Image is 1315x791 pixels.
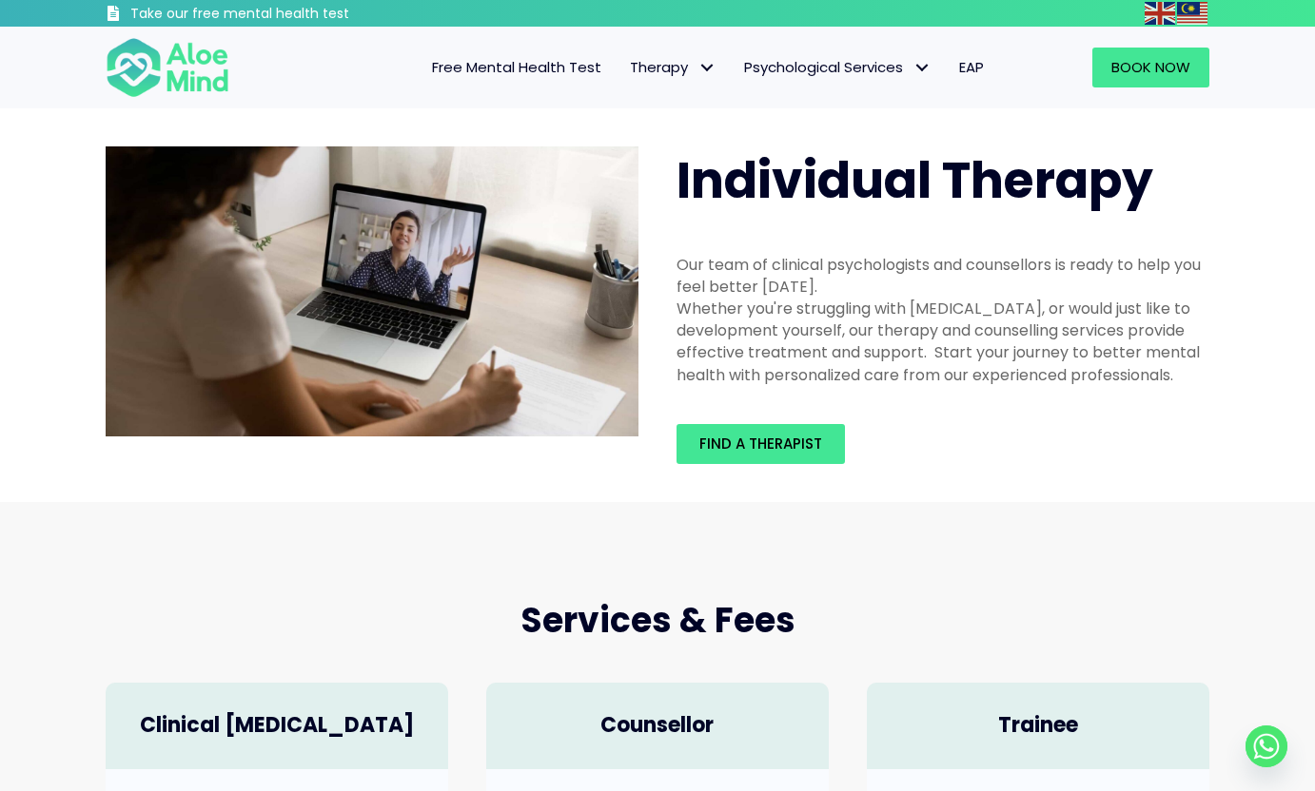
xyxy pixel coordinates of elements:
[106,5,451,27] a: Take our free mental health test
[908,54,935,82] span: Psychological Services: submenu
[254,48,998,87] nav: Menu
[744,57,931,77] span: Psychological Services
[106,36,229,99] img: Aloe mind Logo
[945,48,998,87] a: EAP
[693,54,720,82] span: Therapy: submenu
[1246,725,1287,767] a: Whatsapp
[505,711,810,741] h4: Counsellor
[1177,2,1207,25] img: ms
[886,711,1190,741] h4: Trainee
[616,48,730,87] a: TherapyTherapy: submenu
[677,298,1209,386] div: Whether you're struggling with [MEDICAL_DATA], or would just like to development yourself, our th...
[677,145,1153,215] span: Individual Therapy
[130,5,451,24] h3: Take our free mental health test
[106,146,638,437] img: Therapy online individual
[677,254,1209,298] div: Our team of clinical psychologists and counsellors is ready to help you feel better [DATE].
[1145,2,1175,25] img: en
[1111,57,1190,77] span: Book Now
[1177,2,1209,24] a: Malay
[432,57,601,77] span: Free Mental Health Test
[699,434,822,453] span: Find a therapist
[418,48,616,87] a: Free Mental Health Test
[677,424,845,464] a: Find a therapist
[125,711,429,741] h4: Clinical [MEDICAL_DATA]
[520,596,795,645] span: Services & Fees
[1092,48,1209,87] a: Book Now
[730,48,945,87] a: Psychological ServicesPsychological Services: submenu
[959,57,984,77] span: EAP
[630,57,716,77] span: Therapy
[1145,2,1177,24] a: English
